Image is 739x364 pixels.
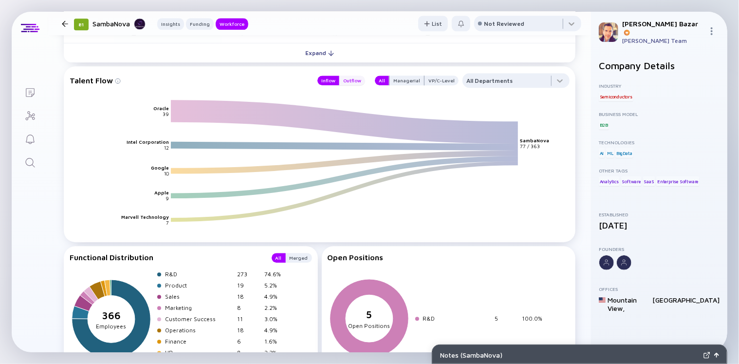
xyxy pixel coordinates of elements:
div: 81 [74,19,89,30]
div: Operations [165,326,233,334]
div: SaaS [643,176,655,186]
div: Open Positions [328,253,570,262]
tspan: 5 [366,309,372,321]
button: Managerial [389,76,425,85]
text: Apple [154,190,169,195]
div: AI [599,148,605,158]
div: 3.0% [264,315,288,323]
text: 12 [164,145,169,151]
div: 11 [237,315,260,323]
div: 100.0% [522,315,546,322]
img: Menu [708,27,716,35]
div: Technologies [599,139,720,145]
div: Expand [299,45,340,60]
div: Not Reviewed [484,20,524,27]
button: VP/C-Level [425,76,459,85]
text: Oracle [153,105,169,111]
text: 9 [166,195,169,201]
div: 1.6% [264,338,288,345]
img: Expand Notes [703,352,710,359]
button: Funding [186,18,214,30]
text: Google [151,165,169,171]
div: [PERSON_NAME] Team [622,37,704,44]
div: R&D [423,315,491,322]
div: Business Model [599,111,720,117]
div: Analytics [599,176,620,186]
text: Intel Corporation [127,139,169,145]
img: United States Flag [599,297,606,304]
div: [GEOGRAPHIC_DATA] [652,296,720,312]
div: Founders [599,246,720,252]
div: 5.2% [264,282,288,289]
button: Merged [286,253,312,263]
button: Workforce [216,18,248,30]
text: 39 [163,111,169,117]
div: Notes ( SambaNova ) [440,351,700,359]
button: Inflow [317,76,339,85]
a: Investor Map [12,103,48,127]
text: 10 [164,171,169,176]
div: Talent Flow [70,73,308,88]
div: 4.9% [264,293,288,300]
div: [DATE] [599,220,720,230]
div: Industry [599,83,720,89]
text: Marvell Technology [121,214,169,220]
button: List [418,16,448,31]
div: 18 [237,293,260,300]
h2: Company Details [599,60,720,71]
button: Insights [157,18,184,30]
tspan: 366 [102,309,121,321]
div: 273 [237,270,260,278]
div: Marketing [165,304,233,311]
div: B2B [599,120,609,130]
div: Established [599,211,720,217]
img: Open Notes [714,353,719,358]
div: Finance [165,338,233,345]
div: BigData [615,148,633,158]
tspan: Employees [96,323,127,330]
div: Semiconductors [599,92,633,101]
tspan: Open Positions [348,322,390,329]
button: All [272,253,286,263]
div: R&D [165,270,233,278]
div: 8 [237,349,260,356]
button: All [375,76,389,85]
div: HR [165,349,233,356]
div: 2.2% [264,349,288,356]
div: 6 [237,338,260,345]
div: SambaNova [92,18,146,30]
div: 8 [237,304,260,311]
div: Offices [599,286,720,292]
div: 5 [495,315,518,322]
a: Lists [12,80,48,103]
button: Outflow [339,76,365,85]
div: [PERSON_NAME] Bazar [622,19,704,36]
div: Sales [165,293,233,300]
div: Functional Distribution [70,253,262,263]
a: Reminders [12,127,48,150]
div: 19 [237,282,260,289]
div: Insights [157,19,184,29]
button: Expand [64,43,575,62]
div: Software [621,176,642,186]
div: Customer Success [165,315,233,323]
div: 18 [237,326,260,334]
div: Workforce [216,19,248,29]
div: 4.9% [264,326,288,334]
div: Enterprise Software [656,176,699,186]
text: SambaNova [520,137,549,143]
a: Search [12,150,48,173]
div: 2.2% [264,304,288,311]
img: Jeffrey Profile Picture [599,22,618,42]
text: 7 [166,220,169,226]
div: Funding [186,19,214,29]
div: Other Tags [599,168,720,173]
